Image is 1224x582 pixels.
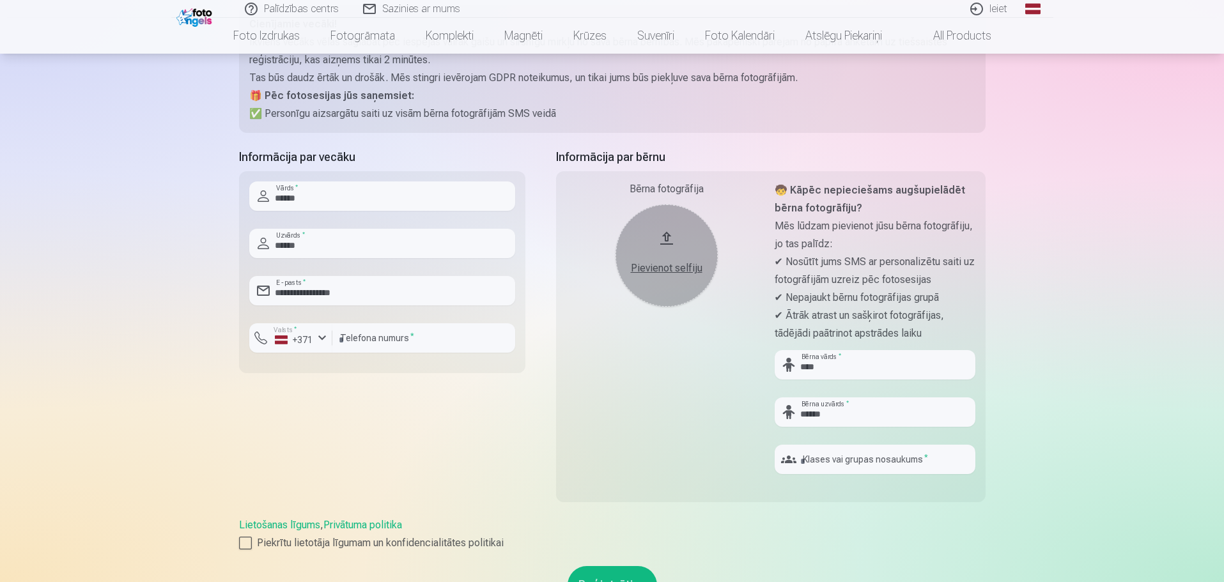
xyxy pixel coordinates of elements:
a: Magnēti [489,18,558,54]
strong: 🧒 Kāpēc nepieciešams augšupielādēt bērna fotogrāfiju? [775,184,965,214]
div: +371 [275,333,313,346]
button: Valsts*+371 [249,323,332,353]
div: Bērna fotogrāfija [566,181,767,197]
a: Lietošanas līgums [239,519,320,531]
a: Atslēgu piekariņi [790,18,897,54]
p: ✔ Nepajaukt bērnu fotogrāfijas grupā [775,289,975,307]
a: Krūzes [558,18,622,54]
div: Pievienot selfiju [628,261,705,276]
p: Tas būs daudz ērtāk un drošāk. Mēs stingri ievērojam GDPR noteikumus, un tikai jums būs piekļuve ... [249,69,975,87]
strong: 🎁 Pēc fotosesijas jūs saņemsiet: [249,89,414,102]
a: Foto izdrukas [218,18,315,54]
img: /fa1 [176,5,215,27]
a: Privātuma politika [323,519,402,531]
p: Mēs lūdzam pievienot jūsu bērna fotogrāfiju, jo tas palīdz: [775,217,975,253]
button: Pievienot selfiju [616,204,718,307]
div: , [239,517,986,551]
h5: Informācija par vecāku [239,148,525,166]
p: ✔ Nosūtīt jums SMS ar personalizētu saiti uz fotogrāfijām uzreiz pēc fotosesijas [775,253,975,289]
label: Piekrītu lietotāja līgumam un konfidencialitātes politikai [239,535,986,551]
a: Komplekti [410,18,489,54]
a: All products [897,18,1007,54]
a: Foto kalendāri [690,18,790,54]
label: Valsts [270,325,301,335]
a: Fotogrāmata [315,18,410,54]
p: ✔ Ātrāk atrast un sašķirot fotogrāfijas, tādējādi paātrinot apstrādes laiku [775,307,975,342]
h5: Informācija par bērnu [556,148,986,166]
a: Suvenīri [622,18,690,54]
p: ✅ Personīgu aizsargātu saiti uz visām bērna fotogrāfijām SMS veidā [249,105,975,123]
